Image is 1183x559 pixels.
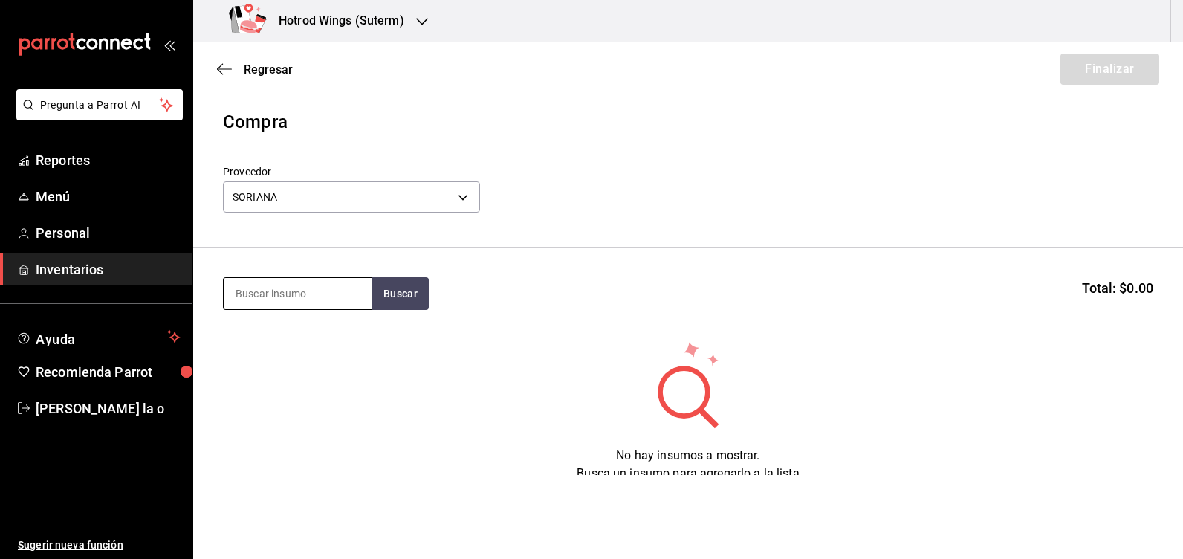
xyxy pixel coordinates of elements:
span: Total: $0.00 [1082,278,1153,298]
span: Regresar [244,62,293,77]
span: Ayuda [36,328,161,346]
button: Buscar [372,277,429,310]
span: [PERSON_NAME] la o [36,398,181,419]
span: Sugerir nueva función [18,537,181,553]
button: open_drawer_menu [163,39,175,51]
span: No hay insumos a mostrar. Busca un insumo para agregarlo a la lista [577,448,799,480]
span: Inventarios [36,259,181,279]
span: Menú [36,187,181,207]
input: Buscar insumo [224,278,372,309]
span: Recomienda Parrot [36,362,181,382]
span: Personal [36,223,181,243]
h3: Hotrod Wings (Suterm) [267,12,404,30]
div: Compra [223,109,1153,135]
button: Regresar [217,62,293,77]
a: Pregunta a Parrot AI [10,108,183,123]
div: SORIANA [223,181,480,213]
label: Proveedor [223,167,480,177]
button: Pregunta a Parrot AI [16,89,183,120]
span: Pregunta a Parrot AI [40,97,160,113]
span: Reportes [36,150,181,170]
